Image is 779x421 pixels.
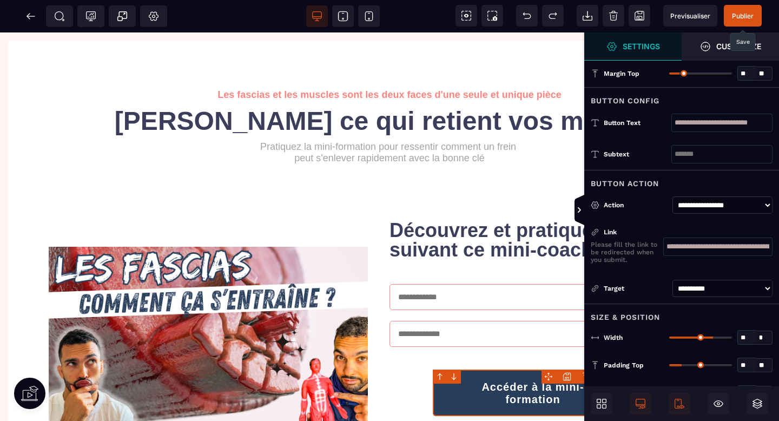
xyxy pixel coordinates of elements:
[663,5,717,27] span: Preview
[85,11,96,22] span: Tracking
[623,42,660,50] strong: Settings
[630,393,651,415] span: Desktop Only
[682,32,779,61] span: Open Style Manager
[16,71,763,106] text: [PERSON_NAME] ce qui retient vos muscles
[732,12,754,20] span: Publier
[54,11,65,22] span: SEO
[584,170,779,190] div: Button Action
[455,5,477,27] span: View components
[604,117,671,128] div: Button Text
[747,393,768,415] span: Open Layer Manager
[591,227,663,238] div: Link
[433,337,633,384] button: Accéder à la mini-formation
[584,87,779,107] div: Button Config
[604,149,671,160] div: Subtext
[148,11,159,22] span: Setting Body
[481,5,503,27] span: Screenshot
[591,241,663,264] p: Please fill the link to be redirected when you submit.
[117,11,128,22] span: Popup
[584,304,779,324] div: Size & Position
[604,69,639,78] span: Margin Top
[716,42,761,50] strong: Customize
[49,214,368,394] img: 7fc2d7ad344b7a70ff16eaddcb1a089c_Miniature_Youtube_(5).png
[708,393,729,415] span: Hide/Show Block
[591,283,668,294] div: Target
[604,361,644,370] span: Padding Top
[591,393,612,415] span: Open Blocks
[669,393,690,415] span: Mobile Only
[584,32,682,61] span: Settings
[389,186,687,230] text: Découvrez et pratiquez en suivant ce mini-coaching
[604,200,668,210] div: Action
[604,333,623,342] span: Width
[16,54,763,71] text: Les fascias et les muscles sont les deux faces d'une seule et unique pièce
[670,12,710,20] span: Previsualiser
